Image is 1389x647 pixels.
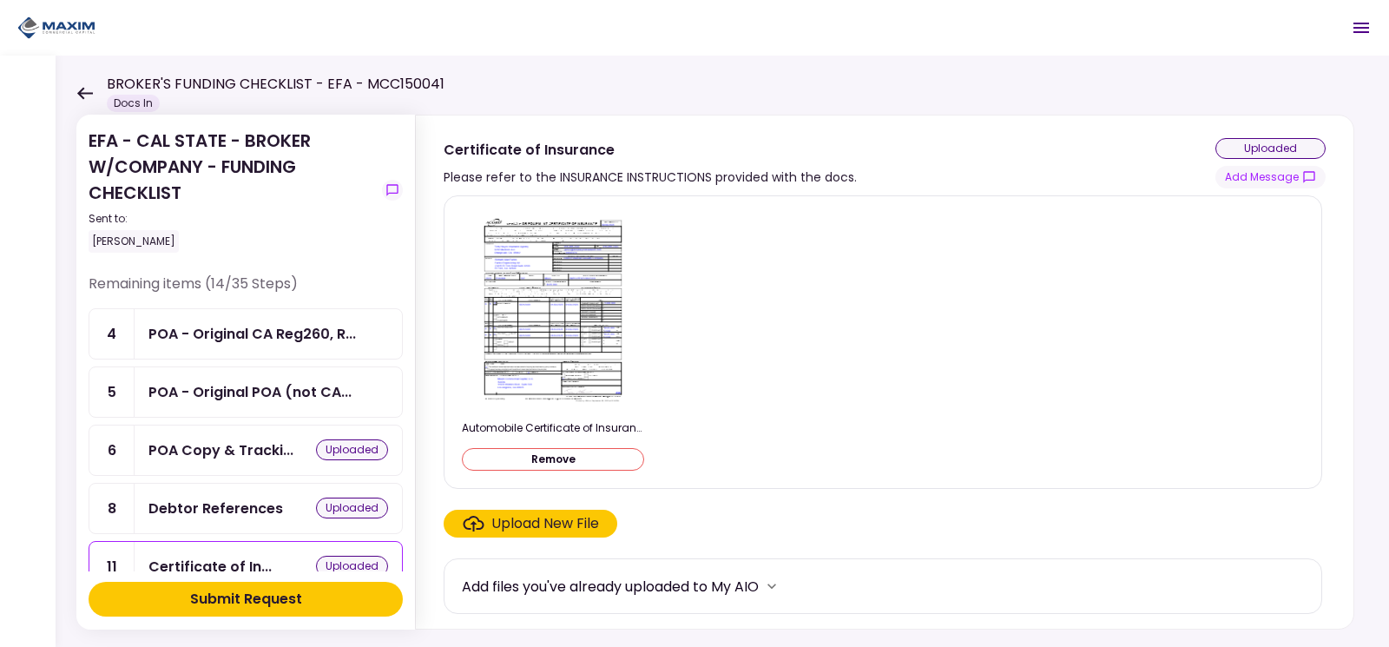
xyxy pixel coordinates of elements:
button: more [759,573,785,599]
div: uploaded [316,439,388,460]
button: show-messages [1215,166,1326,188]
div: Certificate of Insurance [148,556,272,578]
div: Debtor References [148,498,283,519]
h1: BROKER'S FUNDING CHECKLIST - EFA - MCC150041 [107,74,444,95]
div: 4 [89,309,135,359]
div: Submit Request [190,589,302,610]
div: 5 [89,367,135,417]
div: POA Copy & Tracking Receipt [148,439,293,461]
img: Partner icon [17,15,95,41]
a: 6POA Copy & Tracking Receiptuploaded [89,425,403,476]
div: 6 [89,426,135,475]
button: Submit Request [89,582,403,617]
div: 11 [89,542,135,591]
div: Certificate of InsurancePlease refer to the INSURANCE INSTRUCTIONS provided with the docs.uploade... [415,115,1354,630]
button: show-messages [382,180,403,201]
div: Please refer to the INSURANCE INSTRUCTIONS provided with the docs. [444,167,857,188]
div: Sent to: [89,211,375,227]
button: Open menu [1340,7,1382,49]
div: POA - Original POA (not CA or GA) [148,381,352,403]
div: Upload New File [491,513,599,534]
div: Certificate of Insurance [444,139,857,161]
div: uploaded [316,498,388,518]
div: EFA - CAL STATE - BROKER W/COMPANY - FUNDING CHECKLIST [89,128,375,253]
div: 8 [89,484,135,533]
a: 11Certificate of Insuranceuploaded [89,541,403,592]
a: 8Debtor Referencesuploaded [89,483,403,534]
div: uploaded [316,556,388,577]
div: Add files you've already uploaded to My AIO [462,576,759,597]
span: Click here to upload the required document [444,510,617,538]
div: POA - Original CA Reg260, Reg256, & Reg4008 [148,323,356,345]
div: Automobile Certificate of Insurance (201.PDF [462,420,644,436]
div: [PERSON_NAME] [89,230,179,253]
div: Docs In [107,95,160,112]
div: Remaining items (14/35 Steps) [89,274,403,308]
a: 5POA - Original POA (not CA or GA) [89,366,403,418]
a: 4POA - Original CA Reg260, Reg256, & Reg4008 [89,308,403,360]
div: uploaded [1215,138,1326,159]
button: Remove [462,448,644,471]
